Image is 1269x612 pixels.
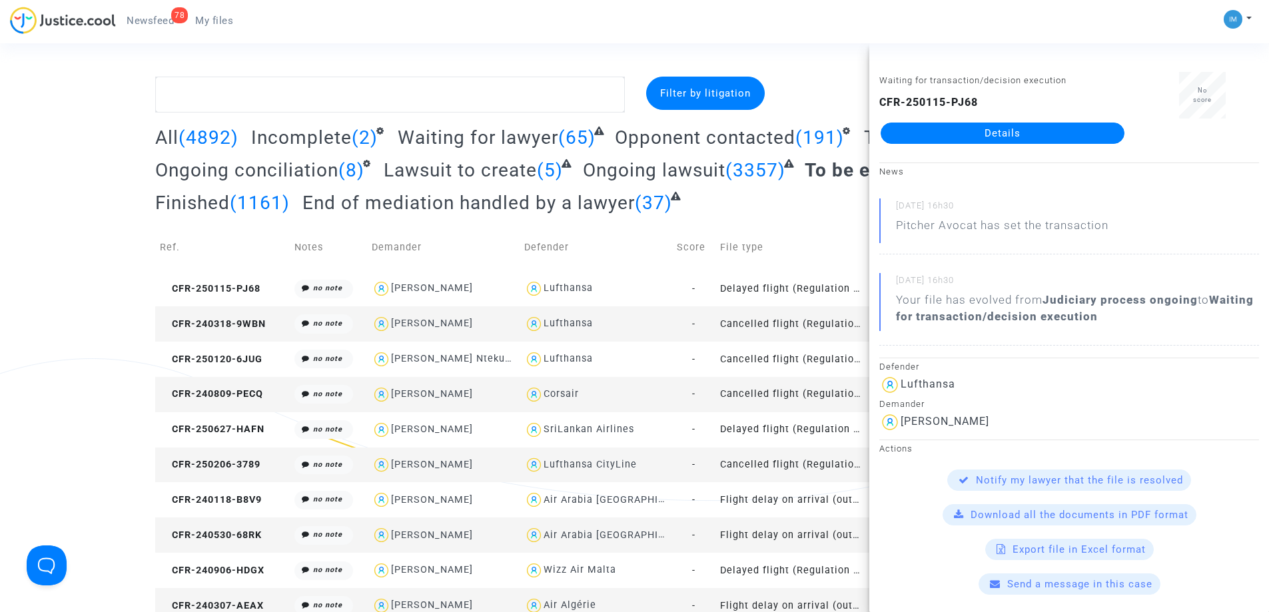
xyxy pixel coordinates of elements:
[372,561,391,580] img: icon-user.svg
[524,279,544,298] img: icon-user.svg
[160,354,262,365] span: CFR-250120-6JUG
[692,424,695,435] span: -
[160,565,264,576] span: CFR-240906-HDGX
[313,284,342,292] i: no note
[384,159,537,181] span: Lawsuit to create
[896,217,1108,240] p: Pitcher Avocat has set the transaction
[372,279,391,298] img: icon-user.svg
[544,529,699,541] div: Air Arabia [GEOGRAPHIC_DATA]
[116,11,185,31] a: 78Newsfeed
[715,482,868,517] td: Flight delay on arrival (outside of EU - Montreal Convention)
[160,529,262,541] span: CFR-240530-68RK
[692,600,695,611] span: -
[544,282,593,294] div: Lufthansa
[372,525,391,545] img: icon-user.svg
[313,495,342,503] i: no note
[372,385,391,404] img: icon-user.svg
[715,224,868,271] td: File type
[896,292,1259,325] div: Your file has evolved from to
[725,159,785,181] span: (3357)
[520,224,672,271] td: Defender
[179,127,238,149] span: (4892)
[524,350,544,369] img: icon-user.svg
[160,388,263,400] span: CFR-240809-PECQ
[715,271,868,306] td: Delayed flight (Regulation EC 261/2004)
[1043,293,1198,306] b: Judiciary process ongoing
[971,509,1188,521] span: Download all the documents in PDF format
[524,314,544,334] img: icon-user.svg
[537,159,563,181] span: (5)
[879,374,901,396] img: icon-user.svg
[313,390,342,398] i: no note
[558,127,596,149] span: (65)
[313,460,342,469] i: no note
[155,159,338,181] span: Ongoing conciliation
[692,565,695,576] span: -
[976,474,1183,486] span: Notify my lawyer that the file is resolved
[635,192,672,214] span: (37)
[171,7,188,23] div: 78
[868,224,947,271] td: Phase
[715,377,868,412] td: Cancelled flight (Regulation EC 261/2004)
[583,159,725,181] span: Ongoing lawsuit
[302,192,635,214] span: End of mediation handled by a lawyer
[391,282,473,294] div: [PERSON_NAME]
[1193,87,1212,103] span: No score
[879,75,1066,85] small: Waiting for transaction/decision execution
[879,362,919,372] small: Defender
[805,159,941,181] span: To be executed
[352,127,378,149] span: (2)
[391,599,473,611] div: [PERSON_NAME]
[251,127,352,149] span: Incomplete
[127,15,174,27] span: Newsfeed
[27,545,67,585] iframe: Help Scout Beacon - Open
[372,420,391,440] img: icon-user.svg
[901,415,989,428] div: [PERSON_NAME]
[715,412,868,448] td: Delayed flight (Regulation EC 261/2004)
[1013,543,1146,555] span: Export file in Excel format
[795,127,844,149] span: (191)
[879,166,904,176] small: News
[692,318,695,330] span: -
[391,529,473,541] div: [PERSON_NAME]
[155,224,290,271] td: Ref.
[313,319,342,328] i: no note
[660,87,751,99] span: Filter by litigation
[692,283,695,294] span: -
[391,494,473,505] div: [PERSON_NAME]
[155,127,179,149] span: All
[524,525,544,545] img: icon-user.svg
[338,159,364,181] span: (8)
[1224,10,1242,29] img: a105443982b9e25553e3eed4c9f672e7
[230,192,290,214] span: (1161)
[160,424,264,435] span: CFR-250627-HAFN
[692,459,695,470] span: -
[524,385,544,404] img: icon-user.svg
[901,378,955,390] div: Lufthansa
[879,444,913,454] small: Actions
[879,399,925,409] small: Demander
[881,123,1124,144] a: Details
[524,561,544,580] img: icon-user.svg
[524,456,544,475] img: icon-user.svg
[896,274,1259,292] small: [DATE] 16h30
[160,459,260,470] span: CFR-250206-3789
[160,318,266,330] span: CFR-240318-9WBN
[391,388,473,400] div: [PERSON_NAME]
[715,306,868,342] td: Cancelled flight (Regulation EC 261/2004)
[692,494,695,505] span: -
[372,456,391,475] img: icon-user.svg
[10,7,116,34] img: jc-logo.svg
[715,553,868,588] td: Delayed flight (Regulation EC 261/2004)
[398,127,558,149] span: Waiting for lawyer
[391,564,473,575] div: [PERSON_NAME]
[879,96,978,109] b: CFR-250115-PJ68
[864,127,923,149] span: To pay
[544,564,616,575] div: Wizz Air Malta
[544,318,593,329] div: Lufthansa
[195,15,233,27] span: My files
[160,494,262,505] span: CFR-240118-B8V9
[715,448,868,483] td: Cancelled flight (Regulation EC 261/2004)
[372,350,391,369] img: icon-user.svg
[715,342,868,377] td: Cancelled flight (Regulation EC 261/2004)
